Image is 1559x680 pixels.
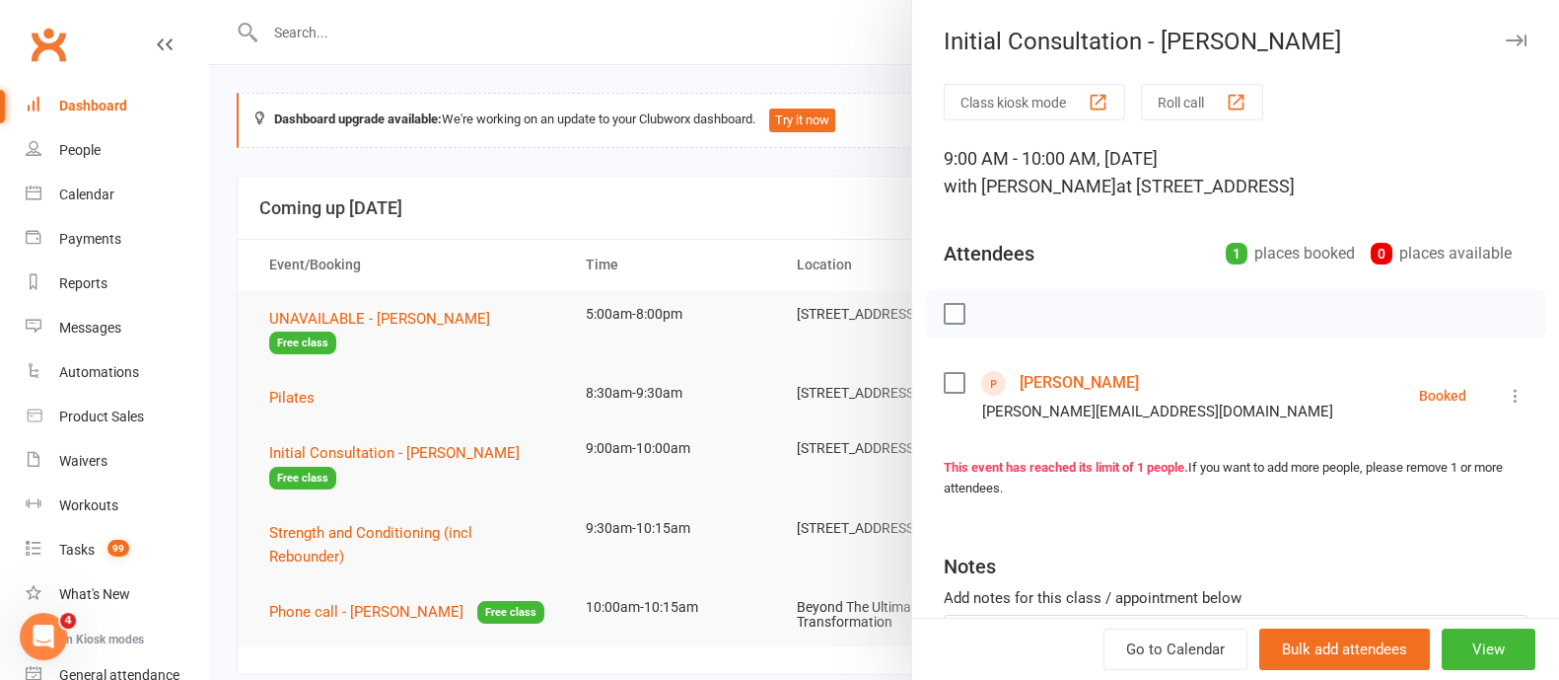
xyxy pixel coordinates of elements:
[944,460,1188,475] strong: This event has reached its limit of 1 people.
[944,586,1527,610] div: Add notes for this class / appointment below
[24,20,73,69] a: Clubworx
[26,572,208,617] a: What's New
[59,142,101,158] div: People
[59,364,139,380] div: Automations
[1103,629,1247,670] a: Go to Calendar
[1226,243,1247,264] div: 1
[26,484,208,528] a: Workouts
[26,262,208,306] a: Reports
[1020,367,1139,399] a: [PERSON_NAME]
[26,395,208,439] a: Product Sales
[26,173,208,217] a: Calendar
[60,613,76,629] span: 4
[944,84,1125,120] button: Class kiosk mode
[944,240,1034,267] div: Attendees
[26,306,208,350] a: Messages
[26,84,208,128] a: Dashboard
[20,613,67,660] iframe: Intercom live chat
[59,231,121,247] div: Payments
[1371,243,1392,264] div: 0
[944,145,1527,200] div: 9:00 AM - 10:00 AM, [DATE]
[26,439,208,484] a: Waivers
[59,542,95,558] div: Tasks
[26,217,208,262] a: Payments
[982,399,1333,424] div: [PERSON_NAME][EMAIL_ADDRESS][DOMAIN_NAME]
[107,540,129,557] span: 99
[1371,240,1512,267] div: places available
[944,176,1116,196] span: with [PERSON_NAME]
[59,187,114,202] div: Calendar
[944,458,1527,499] div: If you want to add more people, please remove 1 or more attendees.
[1116,176,1295,196] span: at [STREET_ADDRESS]
[26,350,208,395] a: Automations
[1419,389,1466,403] div: Booked
[1442,629,1535,670] button: View
[59,320,121,336] div: Messages
[1141,84,1263,120] button: Roll call
[59,275,107,291] div: Reports
[59,586,130,602] div: What's New
[26,128,208,173] a: People
[26,528,208,572] a: Tasks 99
[59,453,107,469] div: Waivers
[944,553,996,580] div: Notes
[912,28,1559,55] div: Initial Consultation - [PERSON_NAME]
[1259,629,1430,670] button: Bulk add attendees
[59,98,127,113] div: Dashboard
[59,409,144,424] div: Product Sales
[59,497,118,513] div: Workouts
[1226,240,1355,267] div: places booked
